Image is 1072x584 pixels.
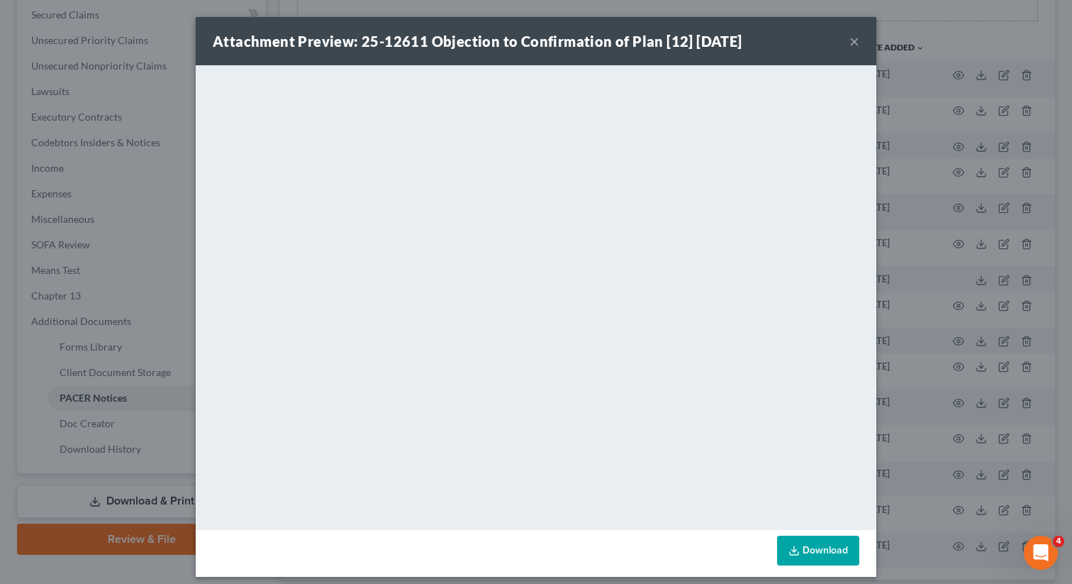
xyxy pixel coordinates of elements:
button: × [849,33,859,50]
iframe: <object ng-attr-data='[URL][DOMAIN_NAME]' type='application/pdf' width='100%' height='650px'></ob... [196,65,876,527]
a: Download [777,536,859,566]
iframe: Intercom live chat [1024,536,1058,570]
span: 4 [1053,536,1064,547]
strong: Attachment Preview: 25-12611 Objection to Confirmation of Plan [12] [DATE] [213,33,742,50]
